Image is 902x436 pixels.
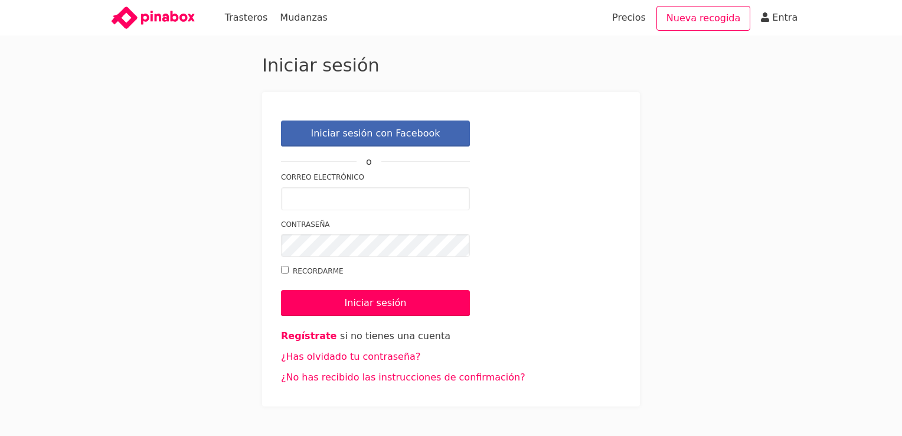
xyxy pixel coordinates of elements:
[281,265,470,278] label: Recordarme
[281,330,336,341] a: Regístrate
[281,219,470,231] label: Contraseña
[281,326,621,346] li: si no tienes una cuenta
[656,6,751,31] a: Nueva recogida
[357,154,381,170] span: o
[281,171,470,184] label: Correo electrónico
[262,54,640,77] h2: Iniciar sesión
[281,372,525,383] a: ¿No has recibido las instrucciones de confirmación?
[281,351,420,362] a: ¿Has olvidado tu contraseña?
[281,290,470,316] input: Iniciar sesión
[281,266,289,274] input: Recordarme
[281,121,470,147] a: Iniciar sesión con Facebook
